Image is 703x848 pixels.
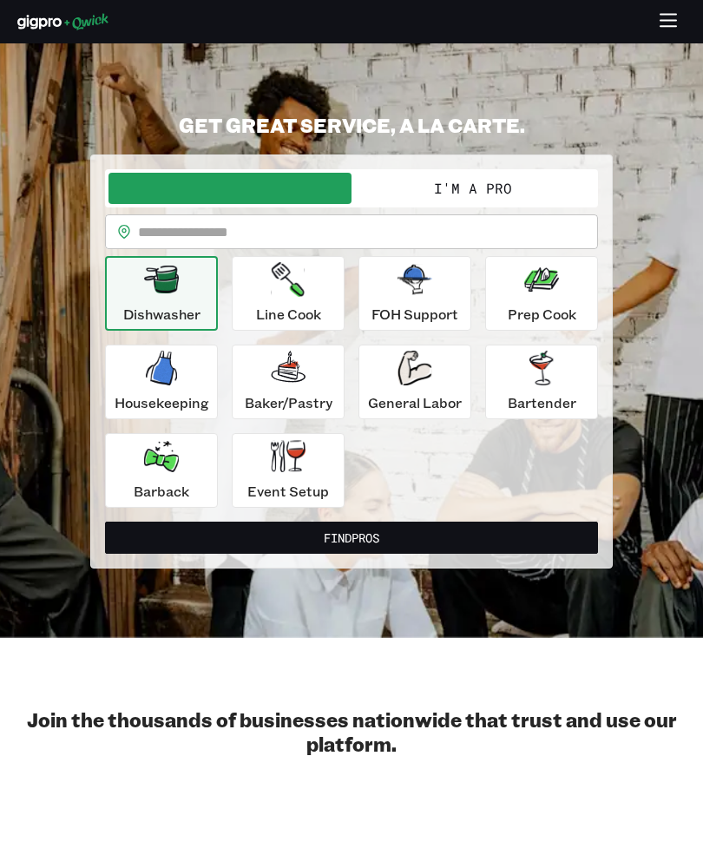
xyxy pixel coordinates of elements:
button: I'm a Pro [351,173,595,204]
p: Bartender [508,392,576,413]
button: Bartender [485,345,598,419]
button: FOH Support [358,256,471,331]
button: Prep Cook [485,256,598,331]
button: Housekeeping [105,345,218,419]
p: Barback [134,481,189,502]
button: General Labor [358,345,471,419]
h2: Join the thousands of businesses nationwide that trust and use our platform. [17,707,686,756]
button: Dishwasher [105,256,218,331]
p: Event Setup [247,481,329,502]
button: Baker/Pastry [232,345,345,419]
button: Barback [105,433,218,508]
button: Event Setup [232,433,345,508]
p: General Labor [368,392,462,413]
button: Line Cook [232,256,345,331]
button: FindPros [105,522,598,554]
h2: GET GREAT SERVICE, A LA CARTE. [90,113,613,137]
p: Housekeeping [115,392,209,413]
button: I'm a Business [108,173,351,204]
p: Dishwasher [123,304,200,325]
p: Prep Cook [508,304,576,325]
p: Line Cook [256,304,321,325]
p: Baker/Pastry [245,392,332,413]
p: FOH Support [371,304,458,325]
